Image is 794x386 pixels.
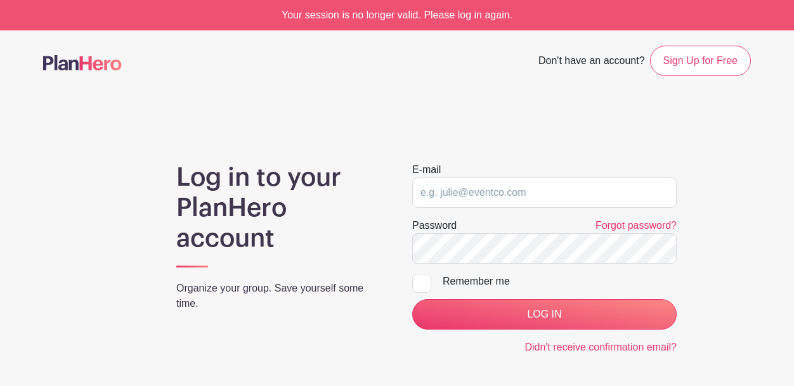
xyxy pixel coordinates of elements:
a: Sign Up for Free [650,46,751,76]
h1: Log in to your PlanHero account [176,162,382,254]
a: Didn't receive confirmation email? [524,342,677,352]
label: E-mail [412,162,441,177]
label: Password [412,218,457,233]
span: Don't have an account? [538,48,645,76]
img: logo-507f7623f17ff9eddc593b1ce0a138ce2505c220e1c5a4e2b4648c50719b7d32.svg [43,55,122,70]
div: Remember me [443,274,677,289]
p: Organize your group. Save yourself some time. [176,281,382,311]
input: e.g. julie@eventco.com [412,177,677,208]
a: Forgot password? [595,220,677,231]
input: LOG IN [412,299,677,330]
